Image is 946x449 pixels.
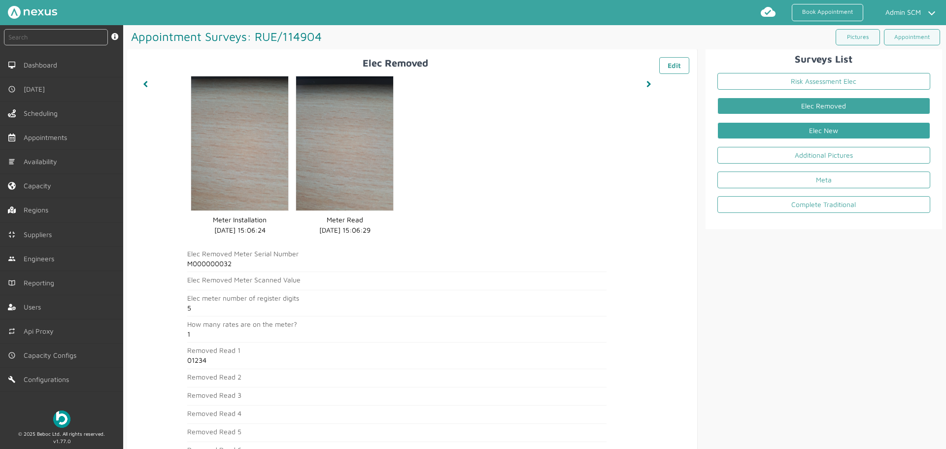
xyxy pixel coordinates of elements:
img: md-list.svg [8,158,16,166]
img: regions.left-menu.svg [8,206,16,214]
a: Complete Traditional [717,196,930,213]
span: Appointments [24,134,71,141]
img: elec_removed_installation_image.png [191,76,288,210]
a: Book Appointment [792,4,863,21]
span: Suppliers [24,231,56,239]
h2: Removed Read 2 [187,373,607,381]
dd: Meter Installation [191,214,288,225]
a: Pictures [836,29,880,45]
span: Availability [24,158,61,166]
span: Users [24,303,45,311]
a: Appointment [884,29,940,45]
h2: M000000032 [187,260,607,268]
a: Risk Assessment Elec [717,73,930,90]
img: md-desktop.svg [8,61,16,69]
img: md-build.svg [8,376,16,383]
h2: Removed Read 4 [187,410,607,417]
img: md-people.svg [8,255,16,263]
h2: Surveys List [709,53,938,65]
a: Additional Pictures [717,147,930,164]
h2: Removed Read 5 [187,428,607,436]
input: Search by: Ref, PostCode, MPAN, MPRN, Account, Customer [4,29,108,45]
span: Reporting [24,279,58,287]
img: capacity-left-menu.svg [8,182,16,190]
span: Capacity Configs [24,351,80,359]
h2: How many rates are on the meter? [187,320,607,328]
h2: 1 [187,330,607,338]
span: Regions [24,206,52,214]
span: Configurations [24,376,73,383]
h2: Elec Removed Meter Serial Number [187,250,607,258]
img: md-book.svg [8,279,16,287]
span: Dashboard [24,61,61,69]
h2: Elec meter number of register digits [187,294,607,302]
dd: Meter Read [296,214,393,225]
span: Scheduling [24,109,62,117]
img: elec_removed_meter_read_image.png [296,76,393,210]
img: Nexus [8,6,57,19]
h2: 01234 [187,356,607,364]
h2: Removed Read 3 [187,391,607,399]
span: Capacity [24,182,55,190]
img: appointments-left-menu.svg [8,134,16,141]
h2: 5 [187,304,607,312]
span: [DATE] [24,85,49,93]
h2: Elec Removed ️️️ [135,57,689,69]
img: scheduling-left-menu.svg [8,109,16,117]
dd: [DATE] 15:06:24 [191,225,288,235]
a: Elec Removed [717,98,930,114]
img: md-repeat.svg [8,327,16,335]
h2: Elec Removed Meter Scanned Value [187,276,607,284]
img: md-contract.svg [8,231,16,239]
img: md-time.svg [8,351,16,359]
img: user-left-menu.svg [8,303,16,311]
img: md-time.svg [8,85,16,93]
span: Api Proxy [24,327,58,335]
a: Edit [659,57,689,74]
img: md-cloud-done.svg [760,4,776,20]
dd: [DATE] 15:06:29 [296,225,393,235]
h1: Appointment Surveys: RUE/114904 ️️️ [127,25,535,48]
h2: Removed Read 1 [187,346,607,354]
span: Engineers [24,255,58,263]
a: Meta [717,172,930,188]
img: Beboc Logo [53,411,70,428]
a: Elec New [717,122,930,139]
